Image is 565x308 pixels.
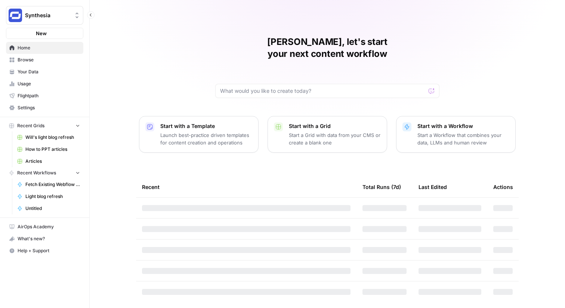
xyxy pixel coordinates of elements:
button: What's new? [6,233,83,245]
span: How to PPT articles [25,146,80,153]
div: Recent [142,177,351,197]
a: Home [6,42,83,54]
button: Start with a WorkflowStart a Workflow that combines your data, LLMs and human review [396,116,516,153]
a: Will's light blog refresh [14,131,83,143]
button: Recent Grids [6,120,83,131]
input: What would you like to create today? [220,87,426,95]
span: Recent Workflows [17,170,56,176]
a: Usage [6,78,83,90]
button: Start with a TemplateLaunch best-practice driven templates for content creation and operations [139,116,259,153]
button: Recent Workflows [6,167,83,179]
a: AirOps Academy [6,221,83,233]
span: AirOps Academy [18,223,80,230]
button: Workspace: Synthesia [6,6,83,25]
span: Browse [18,57,80,63]
div: What's new? [6,233,83,244]
p: Start with a Template [160,122,252,130]
button: Help + Support [6,245,83,257]
p: Launch best-practice driven templates for content creation and operations [160,131,252,146]
span: Usage [18,80,80,87]
a: Your Data [6,66,83,78]
a: How to PPT articles [14,143,83,155]
a: Fetch Existing Webflow Data [14,179,83,190]
p: Start with a Workflow [417,122,509,130]
span: Home [18,45,80,51]
button: New [6,28,83,39]
p: Start a Grid with data from your CMS or create a blank one [289,131,381,146]
a: Articles [14,155,83,167]
p: Start with a Grid [289,122,381,130]
span: New [36,30,47,37]
div: Last Edited [419,177,447,197]
div: Total Runs (7d) [362,177,401,197]
span: Untitled [25,205,80,212]
a: Flightpath [6,90,83,102]
span: Flightpath [18,92,80,99]
span: Articles [25,158,80,165]
span: Light blog refresh [25,193,80,200]
a: Untitled [14,202,83,214]
span: Synthesia [25,12,70,19]
p: Start a Workflow that combines your data, LLMs and human review [417,131,509,146]
span: Recent Grids [17,122,44,129]
h1: [PERSON_NAME], let's start your next content workflow [215,36,439,60]
div: Actions [493,177,513,197]
span: Help + Support [18,247,80,254]
span: Your Data [18,68,80,75]
span: Fetch Existing Webflow Data [25,181,80,188]
a: Light blog refresh [14,190,83,202]
a: Browse [6,54,83,66]
span: Will's light blog refresh [25,134,80,141]
button: Start with a GridStart a Grid with data from your CMS or create a blank one [268,116,387,153]
img: Synthesia Logo [9,9,22,22]
a: Settings [6,102,83,114]
span: Settings [18,104,80,111]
